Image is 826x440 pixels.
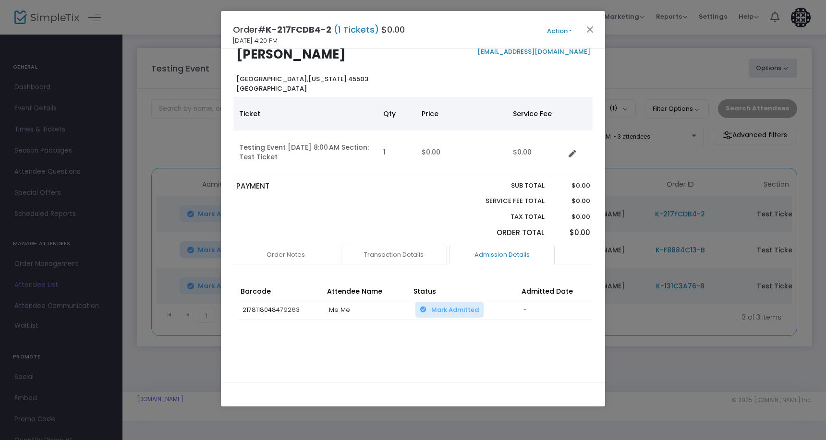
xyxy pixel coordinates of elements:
[519,284,605,300] th: Admitted Date
[554,181,590,190] p: $0.00
[238,300,324,320] td: 2178118048479263
[233,97,593,174] div: Data table
[519,300,605,320] td: -
[584,23,596,36] button: Close
[554,196,590,206] p: $0.00
[463,227,545,238] p: Order Total
[431,305,479,314] span: Mark Admitted
[411,284,519,300] th: Status
[324,284,411,300] th: Attendee Name
[236,74,368,93] b: [US_STATE] 45503 [GEOGRAPHIC_DATA]
[236,181,409,192] p: PAYMENT
[324,300,411,320] td: Me Me
[507,131,565,174] td: $0.00
[377,131,416,174] td: 1
[233,245,339,265] a: Order Notes
[233,36,278,46] span: [DATE] 4:20 PM
[238,284,324,300] th: Barcode
[507,97,565,131] th: Service Fee
[463,212,545,222] p: Tax Total
[233,131,377,174] td: Testing Event [DATE] 8:00 AM Section: Test Ticket
[233,97,377,131] th: Ticket
[341,245,447,265] a: Transaction Details
[266,24,331,36] span: K-217FCDB4-2
[236,46,346,63] b: [PERSON_NAME]
[554,227,590,238] p: $0.00
[463,181,545,190] p: Sub total
[554,212,590,222] p: $0.00
[236,74,308,83] span: [GEOGRAPHIC_DATA],
[475,47,590,56] a: [EMAIL_ADDRESS][DOMAIN_NAME]
[531,26,588,36] button: Action
[377,97,416,131] th: Qty
[416,131,507,174] td: $0.00
[331,24,381,36] span: (1 Tickets)
[416,97,507,131] th: Price
[449,245,555,265] a: Admission Details
[463,196,545,206] p: Service Fee Total
[233,23,405,36] h4: Order# $0.00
